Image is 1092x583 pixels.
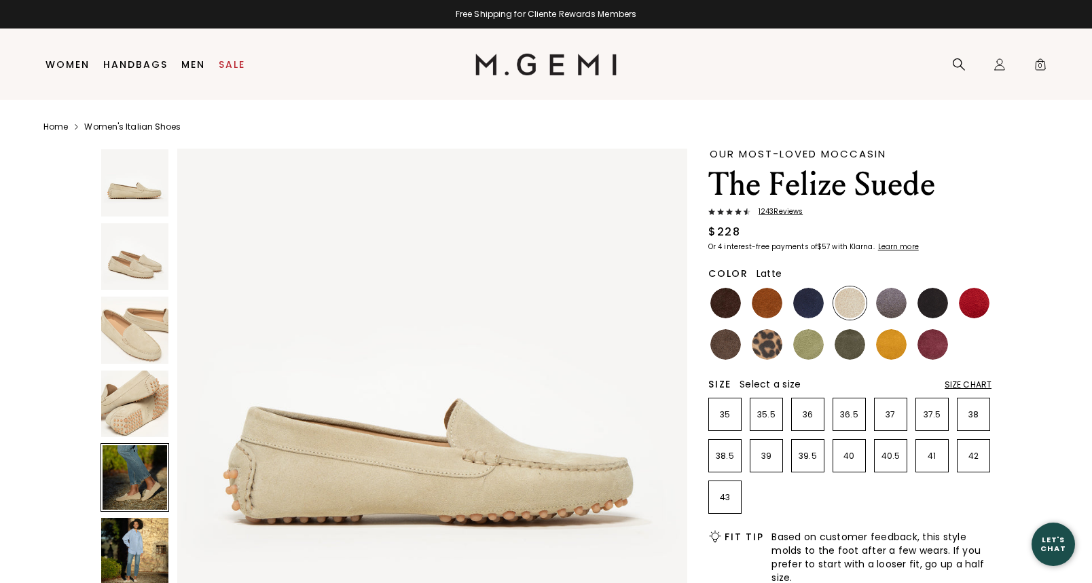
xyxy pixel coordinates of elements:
p: 39.5 [792,451,824,462]
p: 37 [875,409,907,420]
img: Burgundy [917,329,948,360]
h2: Size [708,379,731,390]
h2: Fit Tip [725,531,763,542]
img: Latte [835,288,865,318]
p: 40.5 [875,451,907,462]
a: Learn more [877,243,919,251]
p: 35 [709,409,741,420]
a: 1243Reviews [708,208,991,219]
p: 35.5 [750,409,782,420]
klarna-placement-style-body: Or 4 interest-free payments of [708,242,817,252]
span: Latte [757,267,782,280]
img: Leopard Print [752,329,782,360]
img: Chocolate [710,288,741,318]
span: 0 [1034,60,1047,74]
a: Men [181,59,205,70]
p: 38.5 [709,451,741,462]
p: 42 [958,451,989,462]
h2: Color [708,268,748,279]
img: The Felize Suede [101,149,168,217]
p: 36 [792,409,824,420]
p: 39 [750,451,782,462]
span: 1243 Review s [750,208,803,216]
p: 38 [958,409,989,420]
h1: The Felize Suede [708,166,991,204]
a: Sale [219,59,245,70]
p: 40 [833,451,865,462]
img: Midnight Blue [793,288,824,318]
p: 37.5 [916,409,948,420]
img: Mushroom [710,329,741,360]
div: $228 [708,224,740,240]
img: Saddle [752,288,782,318]
img: Olive [835,329,865,360]
img: M.Gemi [475,54,617,75]
a: Handbags [103,59,168,70]
img: Pistachio [793,329,824,360]
img: Gray [876,288,907,318]
klarna-placement-style-body: with Klarna [832,242,876,252]
div: Our Most-Loved Moccasin [710,149,991,159]
p: 36.5 [833,409,865,420]
a: Women's Italian Shoes [84,121,181,132]
div: Let's Chat [1032,535,1075,552]
klarna-placement-style-cta: Learn more [878,242,919,252]
span: Select a size [740,377,801,391]
img: Sunset Red [959,288,989,318]
img: The Felize Suede [101,371,168,438]
klarna-placement-style-amount: $57 [817,242,830,252]
img: The Felize Suede [101,223,168,290]
img: Sunflower [876,329,907,360]
img: Black [917,288,948,318]
a: Women [45,59,90,70]
p: 41 [916,451,948,462]
img: The Felize Suede [101,297,168,364]
div: Size Chart [945,379,991,390]
p: 43 [709,492,741,503]
a: Home [43,121,68,132]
